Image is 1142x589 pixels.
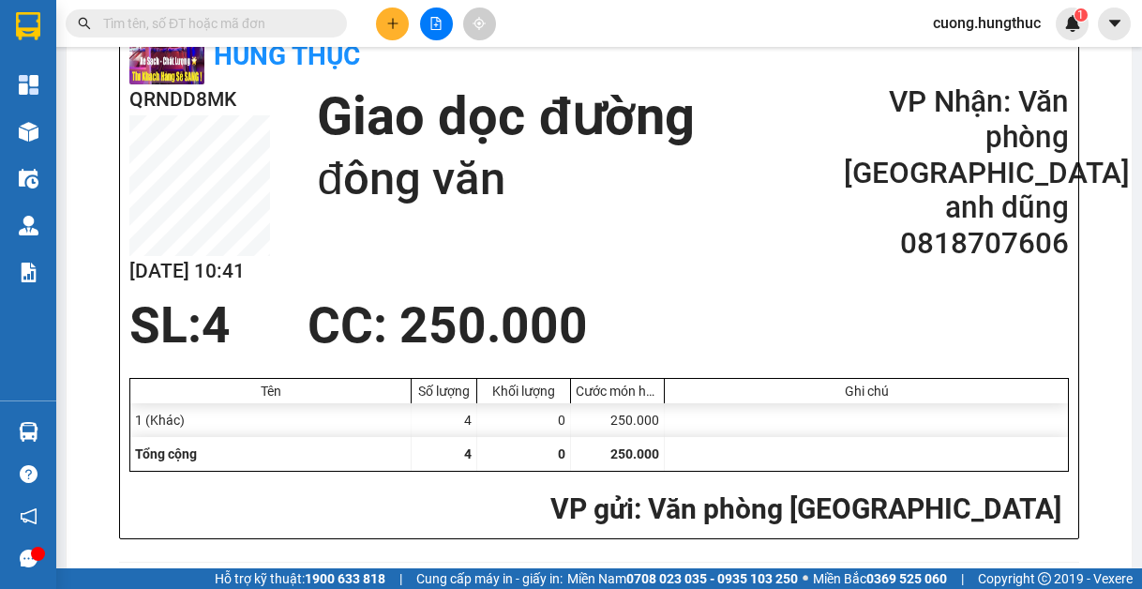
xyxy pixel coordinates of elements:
span: Miền Nam [567,568,798,589]
div: 250.000 [571,403,665,437]
h2: anh dũng [844,190,1069,226]
span: 4 [464,446,472,461]
button: aim [463,8,496,40]
div: Cước món hàng [576,384,659,399]
img: logo-vxr [16,12,40,40]
div: Khối lượng [482,384,565,399]
img: icon-new-feature [1064,15,1081,32]
img: warehouse-icon [19,169,38,189]
span: Tổng cộng [135,446,197,461]
span: cuong.hungthuc [918,11,1056,35]
span: 4 [202,296,231,355]
div: Ghi chú [669,384,1063,399]
div: CC : 250.000 [296,297,599,354]
button: plus [376,8,409,40]
span: Miền Bắc [813,568,947,589]
span: 1 [1077,8,1084,22]
span: | [961,568,964,589]
h2: : Văn phòng [GEOGRAPHIC_DATA] [129,491,1061,529]
img: warehouse-icon [19,122,38,142]
img: warehouse-icon [19,216,38,235]
img: warehouse-icon [19,422,38,442]
span: caret-down [1106,15,1123,32]
span: Hỗ trợ kỹ thuật: [215,568,385,589]
h2: VP Nhận: Văn phòng [GEOGRAPHIC_DATA] [844,84,1069,190]
b: XE GIƯỜNG NẰM CAO CẤP HÙNG THỤC [54,15,196,170]
span: search [78,17,91,30]
span: plus [386,17,399,30]
h2: 0818707606 [844,226,1069,262]
div: Tên [135,384,406,399]
span: message [20,550,38,567]
img: logo.jpg [10,49,45,143]
span: ⚪️ [803,575,808,582]
div: Số lượng [416,384,472,399]
div: 0 [477,403,571,437]
button: caret-down [1098,8,1131,40]
h1: đông văn [317,149,694,209]
strong: 0708 023 035 - 0935 103 250 [626,571,798,586]
h2: QRNDD8MK [129,84,270,115]
h1: Giao dọc đường [317,84,694,149]
span: aim [473,17,486,30]
span: 0 [558,446,565,461]
strong: 0369 525 060 [866,571,947,586]
sup: 1 [1074,8,1088,22]
h2: [DATE] 10:41 [129,256,270,287]
span: notification [20,507,38,525]
span: file-add [429,17,443,30]
img: dashboard-icon [19,75,38,95]
span: copyright [1038,572,1051,585]
div: 1 (Khác) [130,403,412,437]
span: 250.000 [610,446,659,461]
img: solution-icon [19,263,38,282]
div: 4 [412,403,477,437]
span: VP gửi [550,492,634,525]
span: SL: [129,296,202,355]
span: Cung cấp máy in - giấy in: [416,568,563,589]
span: | [399,568,402,589]
input: Tìm tên, số ĐT hoặc mã đơn [103,13,324,34]
strong: 1900 633 818 [305,571,385,586]
span: question-circle [20,465,38,483]
button: file-add [420,8,453,40]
